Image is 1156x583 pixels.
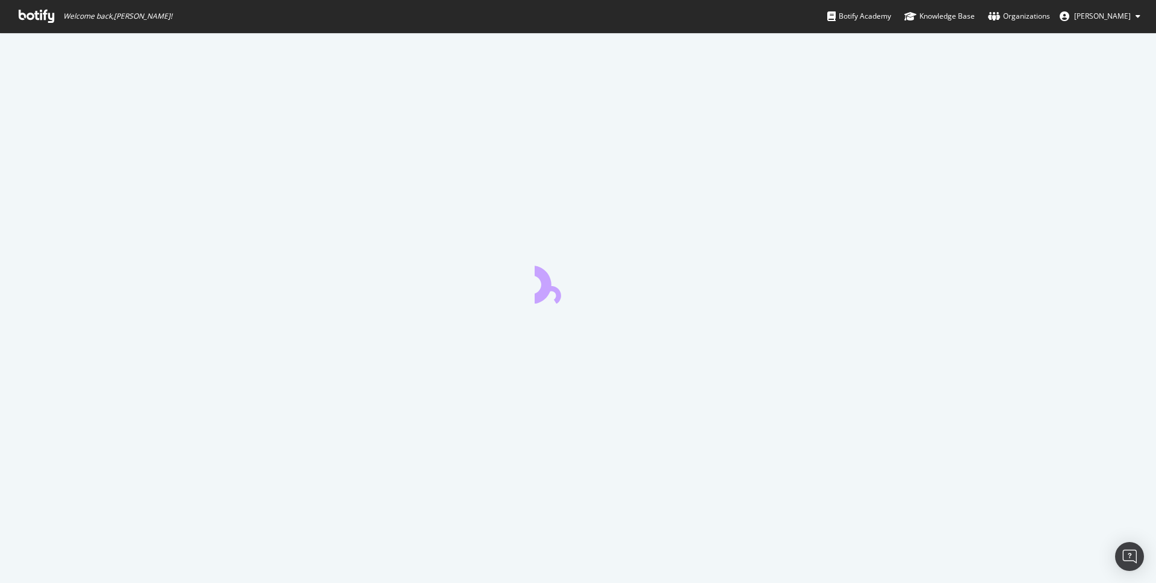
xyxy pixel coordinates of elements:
[63,11,172,21] span: Welcome back, [PERSON_NAME] !
[1074,11,1131,21] span: Olivier Job
[988,10,1050,22] div: Organizations
[827,10,891,22] div: Botify Academy
[1115,542,1144,571] div: Open Intercom Messenger
[904,10,975,22] div: Knowledge Base
[1050,7,1150,26] button: [PERSON_NAME]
